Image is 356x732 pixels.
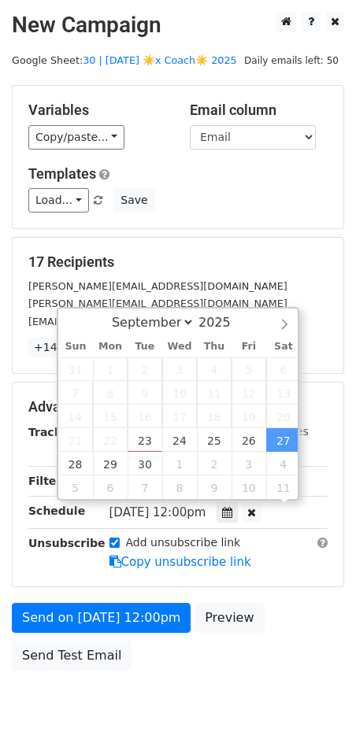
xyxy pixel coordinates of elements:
span: September 15, 2025 [93,405,128,428]
h5: Variables [28,102,166,119]
span: Mon [93,342,128,352]
span: October 11, 2025 [266,475,301,499]
span: September 21, 2025 [58,428,93,452]
span: September 29, 2025 [93,452,128,475]
span: October 6, 2025 [93,475,128,499]
strong: Schedule [28,505,85,517]
span: Wed [162,342,197,352]
span: September 14, 2025 [58,405,93,428]
span: Daily emails left: 50 [239,52,344,69]
span: September 11, 2025 [197,381,232,405]
a: Load... [28,188,89,213]
a: Copy/paste... [28,125,124,150]
strong: Unsubscribe [28,537,106,549]
strong: Tracking [28,426,81,438]
small: [PERSON_NAME][EMAIL_ADDRESS][DOMAIN_NAME] [28,298,287,309]
span: October 1, 2025 [162,452,197,475]
h5: Advanced [28,398,328,416]
small: [EMAIL_ADDRESS][DOMAIN_NAME] [28,316,204,327]
strong: Filters [28,475,69,487]
span: August 31, 2025 [58,357,93,381]
span: September 22, 2025 [93,428,128,452]
span: Sat [266,342,301,352]
small: Google Sheet: [12,54,237,66]
a: 30 | [DATE] ☀️x Coach☀️ 2025 [83,54,237,66]
span: September 7, 2025 [58,381,93,405]
span: October 7, 2025 [128,475,162,499]
a: Send Test Email [12,641,132,671]
h5: 17 Recipients [28,253,328,271]
span: October 5, 2025 [58,475,93,499]
label: Add unsubscribe link [126,534,241,551]
span: September 13, 2025 [266,381,301,405]
span: September 30, 2025 [128,452,162,475]
span: September 27, 2025 [266,428,301,452]
span: October 4, 2025 [266,452,301,475]
span: October 10, 2025 [232,475,266,499]
span: Fri [232,342,266,352]
span: September 10, 2025 [162,381,197,405]
span: September 3, 2025 [162,357,197,381]
button: Save [113,188,154,213]
span: Tue [128,342,162,352]
span: September 18, 2025 [197,405,232,428]
span: September 19, 2025 [232,405,266,428]
span: September 8, 2025 [93,381,128,405]
a: Daily emails left: 50 [239,54,344,66]
input: Year [195,315,251,330]
small: [PERSON_NAME][EMAIL_ADDRESS][DOMAIN_NAME] [28,280,287,292]
iframe: Chat Widget [277,656,356,732]
span: September 1, 2025 [93,357,128,381]
span: September 20, 2025 [266,405,301,428]
span: Sun [58,342,93,352]
span: September 17, 2025 [162,405,197,428]
span: September 16, 2025 [128,405,162,428]
span: September 9, 2025 [128,381,162,405]
a: +14 more [28,338,95,357]
span: October 2, 2025 [197,452,232,475]
a: Copy unsubscribe link [109,555,251,569]
span: September 26, 2025 [232,428,266,452]
span: [DATE] 12:00pm [109,505,206,519]
span: October 8, 2025 [162,475,197,499]
span: September 28, 2025 [58,452,93,475]
span: September 12, 2025 [232,381,266,405]
span: Thu [197,342,232,352]
span: September 6, 2025 [266,357,301,381]
h5: Email column [190,102,328,119]
label: UTM Codes [247,423,308,440]
span: September 24, 2025 [162,428,197,452]
h2: New Campaign [12,12,344,39]
span: September 23, 2025 [128,428,162,452]
span: September 4, 2025 [197,357,232,381]
span: September 2, 2025 [128,357,162,381]
span: October 9, 2025 [197,475,232,499]
a: Preview [195,603,264,633]
span: September 5, 2025 [232,357,266,381]
span: September 25, 2025 [197,428,232,452]
a: Templates [28,165,96,182]
span: October 3, 2025 [232,452,266,475]
a: Send on [DATE] 12:00pm [12,603,191,633]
